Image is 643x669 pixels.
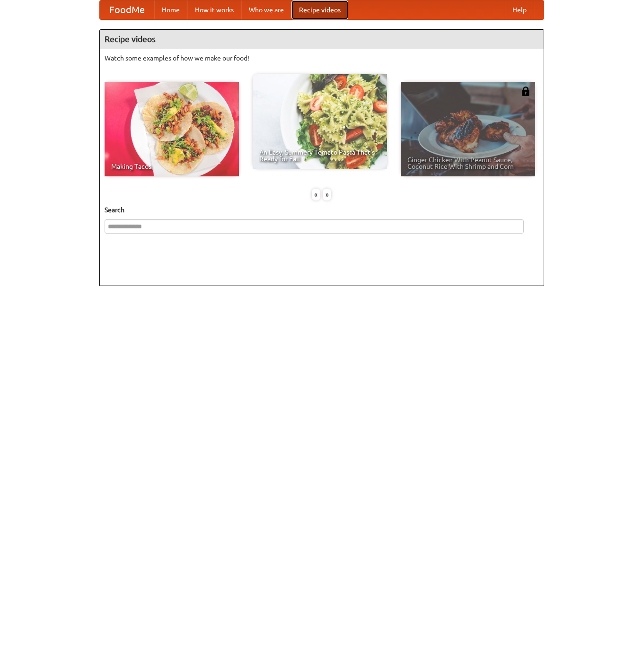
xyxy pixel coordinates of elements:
a: Making Tacos [105,82,239,176]
div: « [312,189,320,200]
a: Help [505,0,534,19]
div: » [323,189,331,200]
a: How it works [187,0,241,19]
a: An Easy, Summery Tomato Pasta That's Ready for Fall [253,74,387,169]
h5: Search [105,205,539,215]
img: 483408.png [521,87,530,96]
a: Who we are [241,0,291,19]
p: Watch some examples of how we make our food! [105,53,539,63]
a: Home [154,0,187,19]
span: An Easy, Summery Tomato Pasta That's Ready for Fall [259,149,380,162]
h4: Recipe videos [100,30,544,49]
a: FoodMe [100,0,154,19]
a: Recipe videos [291,0,348,19]
span: Making Tacos [111,163,232,170]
